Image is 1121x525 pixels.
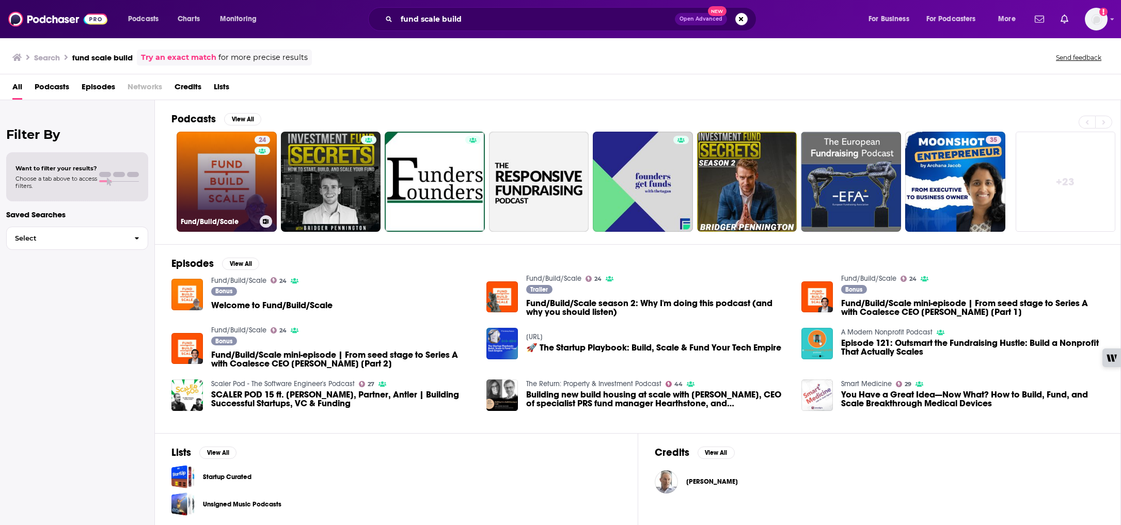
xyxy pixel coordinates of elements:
a: 24 [901,276,917,282]
p: Saved Searches [6,210,148,219]
span: Fund/Build/Scale mini-episode | From seed stage to Series A with Coalesce CEO [PERSON_NAME] [Part 2] [211,351,474,368]
button: open menu [861,11,922,27]
span: for more precise results [218,52,308,63]
img: Jeffrey J. Bussgang [655,470,678,494]
img: Episode 121: Outsmart the Fundraising Hustle: Build a Nonprofit That Actually Scales [801,328,833,359]
a: Startup Curated [203,471,251,483]
h3: Search [34,53,60,62]
h2: Podcasts [171,113,216,125]
button: Open AdvancedNew [675,13,727,25]
span: For Business [869,12,909,26]
a: The Return: Property & Investment Podcast [526,379,661,388]
button: Select [6,227,148,250]
img: User Profile [1085,8,1108,30]
a: 24Fund/Build/Scale [177,132,277,232]
span: Building new build housing at scale with [PERSON_NAME], CEO of specialist PRS fund manager Hearth... [526,390,789,408]
span: 24 [909,277,917,281]
button: View All [698,447,735,459]
a: ListsView All [171,446,236,459]
a: Smart Medicine [841,379,892,388]
a: Fund/Build/Scale [841,274,896,283]
a: Vpod.ai [526,332,543,341]
img: Welcome to Fund/Build/Scale [171,279,203,310]
a: Fund/Build/Scale season 2: Why I'm doing this podcast (and why you should listen) [526,299,789,316]
span: Bonus [215,338,232,344]
a: All [12,78,22,100]
img: SCALER POD 15 ft. Rajiv Srivatsa, Partner, Antler | Building Successful Startups, VC & Funding [171,379,203,411]
span: Lists [214,78,229,100]
img: 🚀 The Startup Playbook: Build, Scale & Fund Your Tech Empire [486,328,518,359]
span: 24 [279,279,287,283]
a: 27 [359,381,375,387]
a: Show notifications dropdown [1056,10,1072,28]
a: 24 [271,277,287,283]
span: Unsigned Music Podcasts [171,492,195,516]
a: Fund/Build/Scale [211,326,266,335]
img: Podchaser - Follow, Share and Rate Podcasts [8,9,107,29]
span: Fund/Build/Scale mini-episode | From seed stage to Series A with Coalesce CEO [PERSON_NAME] [Part 1] [841,299,1104,316]
a: Try an exact match [141,52,216,63]
a: Credits [175,78,201,100]
a: Episode 121: Outsmart the Fundraising Hustle: Build a Nonprofit That Actually Scales [841,339,1104,356]
span: Want to filter your results? [15,165,97,172]
h2: Filter By [6,127,148,142]
button: View All [222,258,259,270]
a: SCALER POD 15 ft. Rajiv Srivatsa, Partner, Antler | Building Successful Startups, VC & Funding [211,390,474,408]
span: Startup Curated [171,465,195,488]
span: Bonus [845,287,862,293]
span: Select [7,235,126,242]
button: open menu [121,11,172,27]
span: 24 [259,135,266,146]
span: Networks [128,78,162,100]
a: Fund/Build/Scale [526,274,581,283]
button: View All [224,113,261,125]
a: 29 [896,381,912,387]
button: open menu [213,11,270,27]
a: 44 [666,381,683,387]
span: Trailer [530,287,548,293]
svg: Add a profile image [1099,8,1108,16]
a: Podcasts [35,78,69,100]
img: Fund/Build/Scale mini-episode | From seed stage to Series A with Coalesce CEO Armon Petrossian [P... [171,333,203,364]
img: Fund/Build/Scale season 2: Why I'm doing this podcast (and why you should listen) [486,281,518,313]
button: Send feedback [1053,53,1104,62]
span: 🚀 The Startup Playbook: Build, Scale & Fund Your Tech Empire [526,343,781,352]
span: Charts [178,12,200,26]
img: You Have a Great Idea—Now What? How to Build, Fund, and Scale Breakthrough Medical Devices [801,379,833,411]
button: View All [199,447,236,459]
div: Search podcasts, credits, & more... [378,7,766,31]
a: Unsigned Music Podcasts [203,499,281,510]
img: Building new build housing at scale with Cedric Bucher, CEO of specialist PRS fund manager Hearth... [486,379,518,411]
input: Search podcasts, credits, & more... [397,11,675,27]
a: 24 [586,276,602,282]
a: Building new build housing at scale with Cedric Bucher, CEO of specialist PRS fund manager Hearth... [526,390,789,408]
span: For Podcasters [926,12,976,26]
a: 35 [905,132,1005,232]
span: Welcome to Fund/Build/Scale [211,301,333,310]
h2: Lists [171,446,191,459]
a: PodcastsView All [171,113,261,125]
a: Jeffrey J. Bussgang [686,478,738,486]
span: Open Advanced [680,17,722,22]
a: Episodes [82,78,115,100]
a: +23 [1016,132,1116,232]
a: EpisodesView All [171,257,259,270]
span: Podcasts [128,12,159,26]
span: [PERSON_NAME] [686,478,738,486]
a: Show notifications dropdown [1031,10,1048,28]
img: Fund/Build/Scale mini-episode | From seed stage to Series A with Coalesce CEO Armon Petrossian [P... [801,281,833,313]
button: Jeffrey J. BussgangJeffrey J. Bussgang [655,465,1104,498]
a: Fund/Build/Scale mini-episode | From seed stage to Series A with Coalesce CEO Armon Petrossian [P... [841,299,1104,316]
